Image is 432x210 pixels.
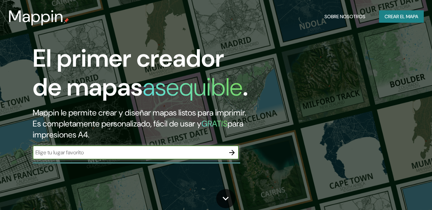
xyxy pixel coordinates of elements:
h5: GRATIS [201,118,228,129]
h3: Mappin [8,7,64,26]
h1: asequible [143,71,243,103]
font: Crear el mapa [385,12,418,21]
h1: El primer creador de mapas . [33,44,249,107]
font: Sobre nosotros [324,12,365,21]
input: Elige tu lugar favorito [33,148,225,156]
img: mappin-pin [64,18,69,23]
h2: Mappin le permite crear y diseñar mapas listos para imprimir. Es completamente personalizado, fác... [33,107,249,140]
button: Sobre nosotros [322,10,368,23]
button: Crear el mapa [379,10,424,23]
